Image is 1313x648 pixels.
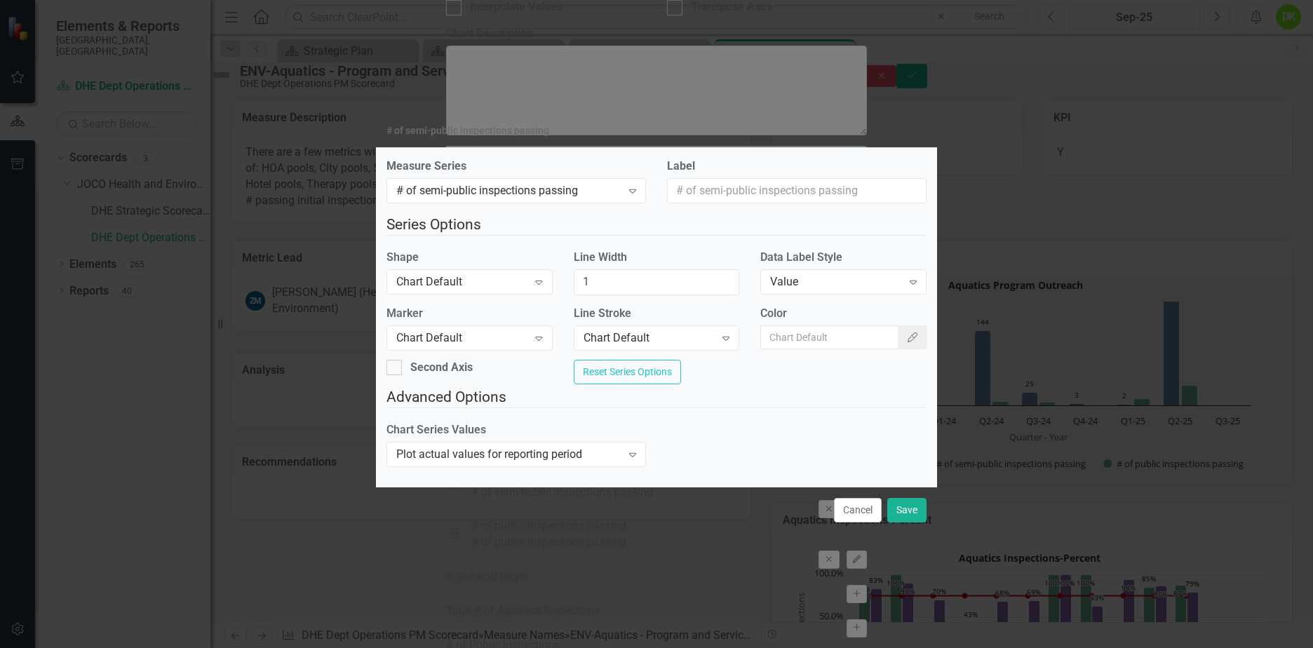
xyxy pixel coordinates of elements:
input: Chart Default [574,269,740,295]
div: Value [770,274,901,290]
button: Reset Series Options [574,360,681,384]
input: # of semi-public inspections passing [667,178,927,204]
div: Chart Default [396,330,527,346]
legend: Series Options [386,214,927,236]
label: Shape [386,250,553,266]
label: Data Label Style [760,250,927,266]
label: Label [667,158,927,175]
input: Chart Default [760,325,899,349]
label: Marker [386,306,553,322]
label: Line Stroke [574,306,740,322]
label: Color [760,306,927,322]
label: Measure Series [386,158,646,175]
div: Second Axis [410,360,473,376]
button: Save [887,498,927,522]
div: Chart Default [584,330,715,346]
div: Plot actual values for reporting period [396,446,621,462]
div: # of semi-public inspections passing [396,182,621,198]
div: Chart Default [396,274,527,290]
legend: Advanced Options [386,386,927,408]
label: Line Width [574,250,740,266]
button: Cancel [834,498,882,522]
div: # of semi-public inspections passing [386,126,549,136]
label: Chart Series Values [386,422,646,438]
